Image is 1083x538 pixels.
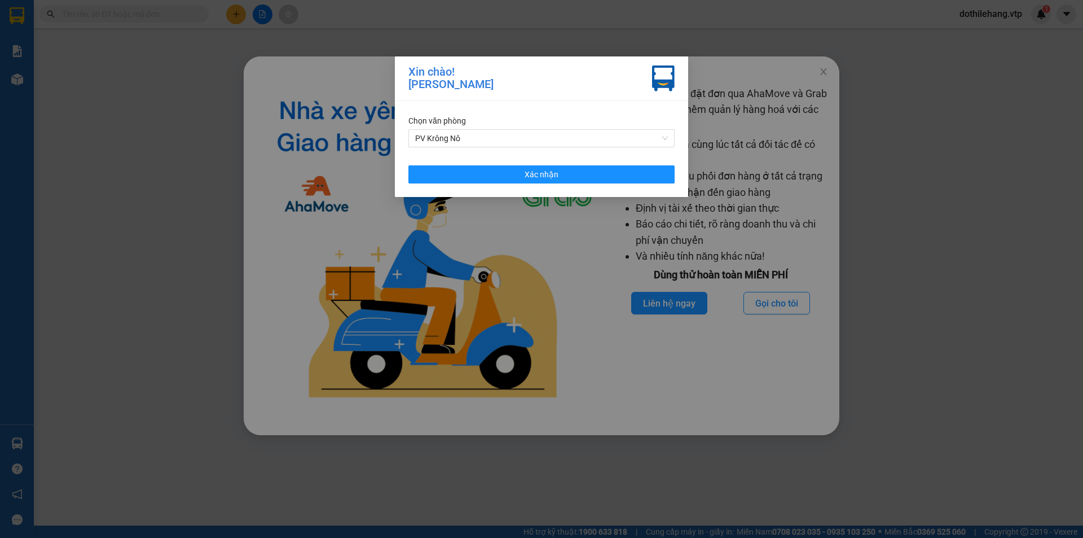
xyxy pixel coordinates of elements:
button: Xác nhận [408,165,675,183]
span: PV Krông Nô [415,130,668,147]
img: vxr-icon [652,65,675,91]
div: Xin chào! [PERSON_NAME] [408,65,494,91]
div: Chọn văn phòng [408,115,675,127]
span: Xác nhận [525,168,558,181]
